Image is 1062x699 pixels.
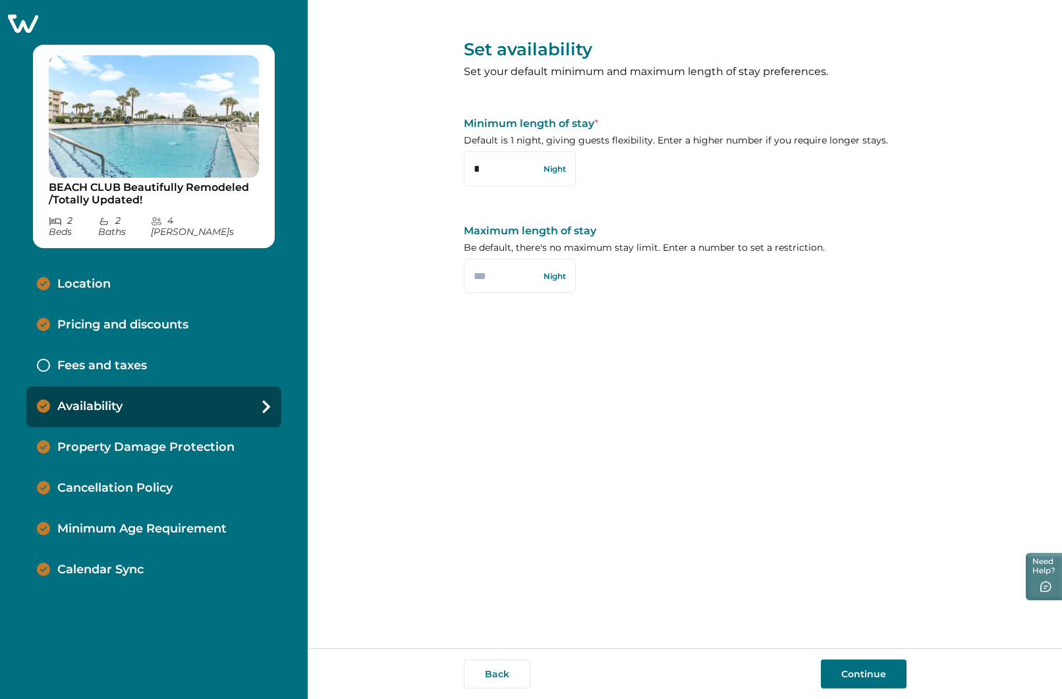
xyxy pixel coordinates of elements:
[57,277,111,292] p: Location
[49,55,259,178] img: propertyImage_BEACH CLUB Beautifully Remodeled /Totally Updated!
[49,215,98,238] p: 2 Bed s
[464,39,907,61] p: Set availability
[57,359,147,373] p: Fees and taxes
[464,65,907,79] p: Set your default minimum and maximum length of stay preferences.
[57,440,235,455] p: Property Damage Protection
[821,660,907,688] button: Continue
[57,522,227,536] p: Minimum Age Requirement
[464,224,907,238] p: Maximum length of stay
[464,242,907,255] p: Be default, there's no maximum stay limit. Enter a number to set a restriction.
[57,563,144,577] p: Calendar Sync
[57,481,173,496] p: Cancellation Policy
[57,400,123,414] p: Availability
[57,318,188,332] p: Pricing and discounts
[464,660,530,688] button: Back
[98,215,150,238] p: 2 Bath s
[464,117,907,130] p: Minimum length of stay
[151,215,260,238] p: 4 [PERSON_NAME] s
[464,134,907,147] p: Default is 1 night, giving guests flexibility. Enter a higher number if you require longer stays.
[49,181,259,207] p: BEACH CLUB Beautifully Remodeled /Totally Updated!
